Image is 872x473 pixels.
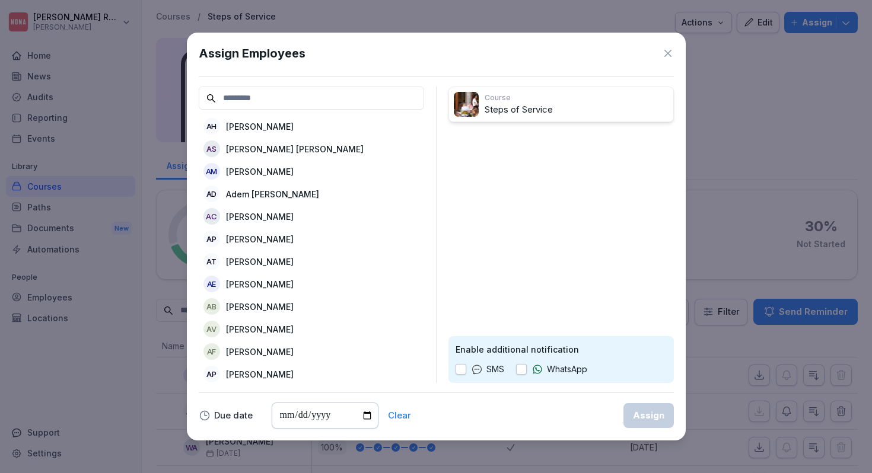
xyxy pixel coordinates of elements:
div: AS [203,140,220,157]
p: [PERSON_NAME] [226,278,294,290]
p: [PERSON_NAME] [226,255,294,268]
div: AP [203,231,220,247]
div: AB [203,298,220,315]
div: AT [203,253,220,270]
button: Clear [388,411,411,420]
p: Steps of Service [485,103,669,117]
p: WhatsApp [547,363,587,376]
p: [PERSON_NAME] [226,323,294,335]
p: Due date [214,411,253,420]
div: AE [203,276,220,292]
p: SMS [486,363,504,376]
p: Adem [PERSON_NAME] [226,188,319,200]
div: AM [203,163,220,180]
p: [PERSON_NAME] [226,165,294,178]
p: [PERSON_NAME] [226,301,294,313]
h1: Assign Employees [199,44,305,62]
div: Assign [633,409,664,422]
div: AD [203,186,220,202]
div: AC [203,208,220,225]
p: Enable additional notification [456,343,667,356]
div: AV [203,321,220,337]
div: AF [203,343,220,360]
p: Course [485,92,669,103]
p: [PERSON_NAME] [226,233,294,245]
p: [PERSON_NAME] [226,368,294,381]
p: [PERSON_NAME] [PERSON_NAME] [226,143,364,155]
button: Assign [623,403,674,428]
p: [PERSON_NAME] [226,210,294,223]
p: [PERSON_NAME] [226,346,294,358]
div: AH [203,118,220,135]
div: AP [203,366,220,382]
p: [PERSON_NAME] [226,120,294,133]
